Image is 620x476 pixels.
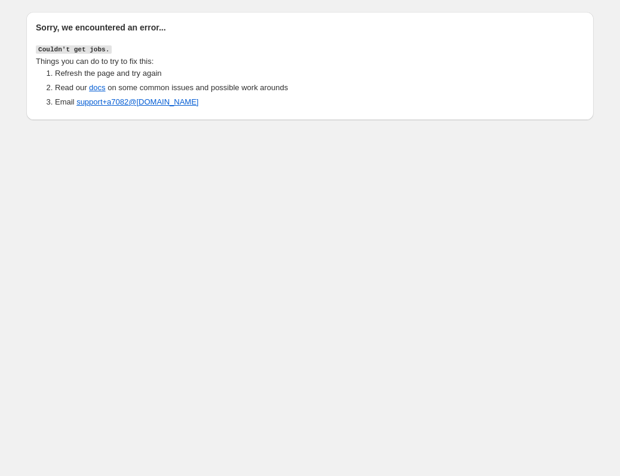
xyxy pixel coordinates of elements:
code: Couldn't get jobs. [36,45,112,54]
span: Things you can do to try to fix this: [36,57,154,66]
li: Refresh the page and try again [55,67,584,79]
li: Email [55,96,584,108]
li: Read our on some common issues and possible work arounds [55,82,584,94]
a: support+a7082@[DOMAIN_NAME] [76,97,198,106]
a: docs [89,83,105,92]
h2: Sorry, we encountered an error... [36,22,584,33]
